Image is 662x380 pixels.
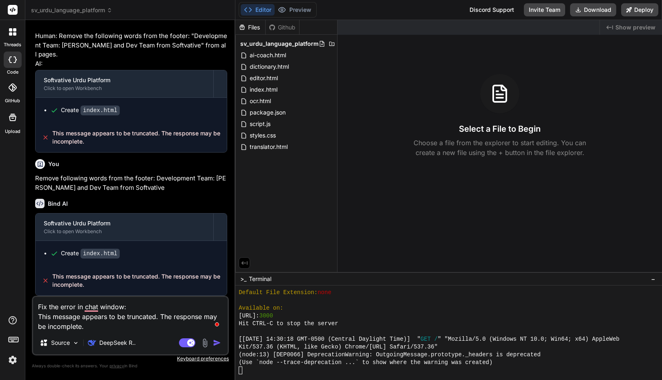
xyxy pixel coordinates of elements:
[72,340,79,346] img: Pick Models
[235,23,265,31] div: Files
[408,138,591,157] p: Choose a file from the explorer to start editing. You can create a new file using the + button in...
[249,119,271,129] span: script.js
[615,23,655,31] span: Show preview
[81,249,120,259] code: index.html
[249,96,272,106] span: ocr.html
[239,304,283,312] span: Available on:
[240,40,319,48] span: sv_urdu_language_platform
[651,275,655,283] span: −
[61,106,120,115] div: Create
[249,62,290,72] span: dictionary.html
[44,228,205,235] div: Click to open Workbench
[249,130,277,140] span: styles.css
[239,359,492,367] span: (Use `node --trace-deprecation ...` to show where the warning was created)
[200,338,210,348] img: attachment
[6,353,20,367] img: settings
[249,275,271,283] span: Terminal
[5,128,20,135] label: Upload
[649,272,657,286] button: −
[240,275,246,283] span: >_
[465,3,519,16] div: Discord Support
[7,69,18,76] label: code
[249,73,279,83] span: editor.html
[275,4,315,16] button: Preview
[61,249,120,258] div: Create
[434,335,438,343] span: /
[36,70,213,97] button: Softvative Urdu PlatformClick to open Workbench
[239,343,438,351] span: Kit/537.36 (KHTML, like Gecko) Chrome/[URL] Safari/537.36"
[5,97,20,104] label: GitHub
[249,142,289,152] span: translator.html
[81,106,120,115] code: index.html
[88,339,96,347] img: DeepSeek R1 (671B-Full)
[4,41,21,48] label: threads
[318,289,331,297] span: none
[524,3,565,16] button: Invite Team
[35,31,227,68] p: Human: Remove the following words from the footer: "Development Team: [PERSON_NAME] and Dev Team ...
[52,272,220,289] span: This message appears to be truncated. The response may be incomplete.
[33,297,228,331] textarea: To enrich screen reader interactions, please activate Accessibility in Grammarly extension settings
[52,129,220,146] span: This message appears to be truncated. The response may be incomplete.
[249,85,278,94] span: index.html
[213,339,221,347] img: icon
[32,355,229,362] p: Keyboard preferences
[36,214,213,241] button: Softvative Urdu PlatformClick to open Workbench
[249,50,287,60] span: ai-coach.html
[266,23,299,31] div: Github
[239,351,541,359] span: (node:13) [DEP0066] DeprecationWarning: OutgoingMessage.prototype._headers is deprecated
[99,339,136,347] p: DeepSeek R..
[48,160,59,168] h6: You
[44,76,205,84] div: Softvative Urdu Platform
[48,200,68,208] h6: Bind AI
[249,108,286,117] span: package.json
[239,312,259,320] span: [URL]:
[570,3,616,16] button: Download
[35,174,227,192] p: Remove following words from the footer: Development Team: [PERSON_NAME] and Dev Team from Softvative
[420,335,431,343] span: GET
[31,6,112,14] span: sv_urdu_language_platform
[259,312,273,320] span: 3000
[621,3,658,16] button: Deploy
[44,85,205,92] div: Click to open Workbench
[239,335,420,343] span: [[DATE] 14:30:18 GMT-0500 (Central Daylight Time)] "
[51,339,70,347] p: Source
[110,363,124,368] span: privacy
[44,219,205,227] div: Softvative Urdu Platform
[241,4,275,16] button: Editor
[239,320,338,328] span: Hit CTRL-C to stop the server
[438,335,620,343] span: " "Mozilla/5.0 (Windows NT 10.0; Win64; x64) AppleWeb
[239,289,318,297] span: Default File Extension:
[32,362,229,370] p: Always double-check its answers. Your in Bind
[459,123,541,135] h3: Select a File to Begin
